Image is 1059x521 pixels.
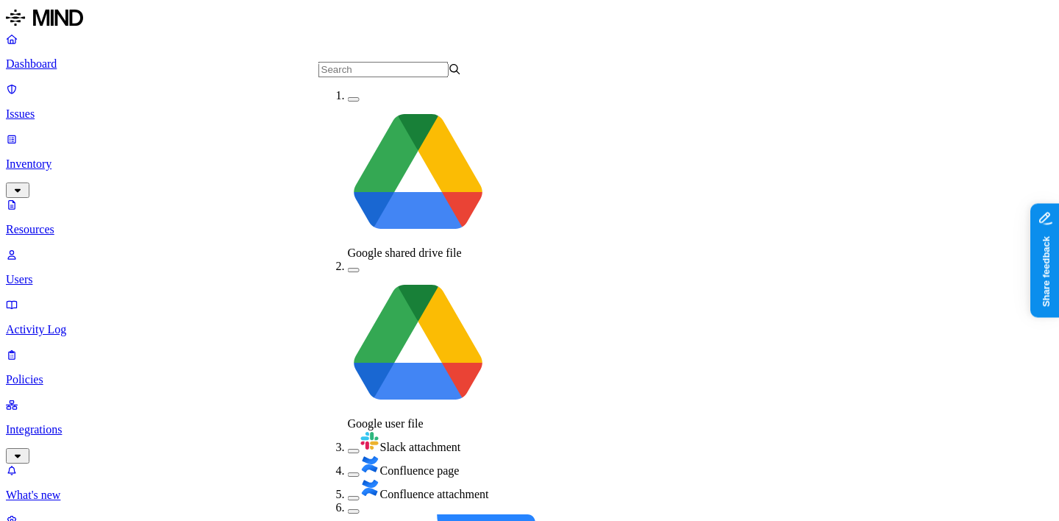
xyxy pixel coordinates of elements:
[380,441,461,453] span: Slack attachment
[6,57,1053,71] p: Dashboard
[6,323,1053,336] p: Activity Log
[318,62,449,77] input: Search
[6,248,1053,286] a: Users
[360,454,380,475] img: confluence.svg
[348,247,462,259] span: Google shared drive file
[6,157,1053,171] p: Inventory
[6,273,1053,286] p: Users
[380,488,489,500] span: Confluence attachment
[6,298,1053,336] a: Activity Log
[6,6,83,29] img: MIND
[6,132,1053,196] a: Inventory
[348,273,489,414] img: google-drive.svg
[6,6,1053,32] a: MIND
[6,82,1053,121] a: Issues
[6,198,1053,236] a: Resources
[6,32,1053,71] a: Dashboard
[348,417,424,430] span: Google user file
[360,478,380,498] img: confluence.svg
[6,489,1053,502] p: What's new
[6,464,1053,502] a: What's new
[348,102,489,244] img: google-drive.svg
[6,223,1053,236] p: Resources
[6,398,1053,461] a: Integrations
[6,107,1053,121] p: Issues
[6,423,1053,436] p: Integrations
[6,348,1053,386] a: Policies
[380,464,460,477] span: Confluence page
[360,430,380,451] img: slack.svg
[6,373,1053,386] p: Policies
